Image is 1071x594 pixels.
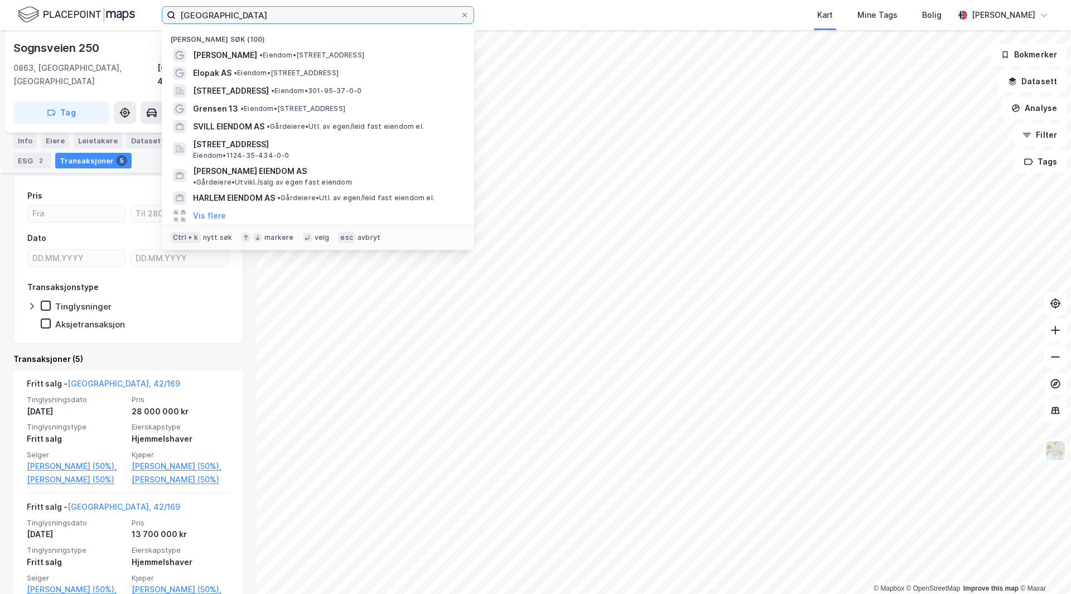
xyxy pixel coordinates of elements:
[28,250,126,267] input: DD.MM.YYYY
[132,450,230,460] span: Kjøper
[176,7,460,23] input: Søk på adresse, matrikkel, gårdeiere, leietakere eller personer
[203,233,233,242] div: nytt søk
[193,165,307,178] span: [PERSON_NAME] EIENDOM AS
[991,44,1067,66] button: Bokmerker
[193,138,461,151] span: [STREET_ADDRESS]
[193,66,231,80] span: Elopak AS
[259,51,364,60] span: Eiendom • [STREET_ADDRESS]
[131,250,229,267] input: DD.MM.YYYY
[193,209,226,223] button: Vis flere
[27,473,125,486] a: [PERSON_NAME] (50%)
[157,61,243,88] div: [GEOGRAPHIC_DATA], 42/169
[116,155,127,166] div: 5
[132,545,230,555] span: Eierskapstype
[998,70,1067,93] button: Datasett
[41,133,69,148] div: Eiere
[27,545,125,555] span: Tinglysningstype
[13,352,243,366] div: Transaksjoner (5)
[74,133,122,148] div: Leietakere
[55,301,112,312] div: Tinglysninger
[240,104,244,113] span: •
[27,281,99,294] div: Transaksjonstype
[271,86,274,95] span: •
[817,8,833,22] div: Kart
[132,528,230,541] div: 13 700 000 kr
[963,585,1019,592] a: Improve this map
[277,194,435,202] span: Gårdeiere • Utl. av egen/leid fast eiendom el.
[127,133,168,148] div: Datasett
[193,191,275,205] span: HARLEM EIENDOM AS
[1045,440,1066,461] img: Z
[27,528,125,541] div: [DATE]
[874,585,904,592] a: Mapbox
[277,194,281,202] span: •
[132,556,230,569] div: Hjemmelshaver
[27,377,180,395] div: Fritt salg -
[13,39,102,57] div: Sognsveien 250
[857,8,898,22] div: Mine Tags
[972,8,1035,22] div: [PERSON_NAME]
[132,395,230,404] span: Pris
[27,231,46,245] div: Dato
[1015,151,1067,173] button: Tags
[358,233,380,242] div: avbryt
[315,233,330,242] div: velg
[27,556,125,569] div: Fritt salg
[132,432,230,446] div: Hjemmelshaver
[193,102,238,115] span: Grensen 13
[67,379,180,388] a: [GEOGRAPHIC_DATA], 42/169
[27,460,125,473] a: [PERSON_NAME] (50%),
[234,69,237,77] span: •
[27,432,125,446] div: Fritt salg
[259,51,263,59] span: •
[132,460,230,473] a: [PERSON_NAME] (50%),
[193,178,196,186] span: •
[55,153,132,168] div: Transaksjoner
[27,395,125,404] span: Tinglysningsdato
[193,84,269,98] span: [STREET_ADDRESS]
[67,502,180,511] a: [GEOGRAPHIC_DATA], 42/169
[193,49,257,62] span: [PERSON_NAME]
[267,122,270,131] span: •
[132,518,230,528] span: Pris
[132,422,230,432] span: Eierskapstype
[27,573,125,583] span: Selger
[132,573,230,583] span: Kjøper
[27,189,42,202] div: Pris
[240,104,345,113] span: Eiendom • [STREET_ADDRESS]
[1002,97,1067,119] button: Analyse
[132,473,230,486] a: [PERSON_NAME] (50%)
[193,151,290,160] span: Eiendom • 1124-35-434-0-0
[131,205,229,222] input: Til 28000000
[193,120,264,133] span: SVILL EIENDOM AS
[906,585,961,592] a: OpenStreetMap
[18,5,135,25] img: logo.f888ab2527a4732fd821a326f86c7f29.svg
[922,8,942,22] div: Bolig
[35,155,46,166] div: 2
[234,69,339,78] span: Eiendom • [STREET_ADDRESS]
[271,86,361,95] span: Eiendom • 301-95-37-0-0
[13,102,109,124] button: Tag
[338,232,355,243] div: esc
[267,122,424,131] span: Gårdeiere • Utl. av egen/leid fast eiendom el.
[132,405,230,418] div: 28 000 000 kr
[193,178,352,187] span: Gårdeiere • Utvikl./salg av egen fast eiendom
[1013,124,1067,146] button: Filter
[1015,540,1071,594] iframe: Chat Widget
[27,405,125,418] div: [DATE]
[264,233,293,242] div: markere
[28,205,126,222] input: Fra
[27,518,125,528] span: Tinglysningsdato
[27,500,180,518] div: Fritt salg -
[13,153,51,168] div: ESG
[1015,540,1071,594] div: Kontrollprogram for chat
[13,133,37,148] div: Info
[13,61,157,88] div: 0863, [GEOGRAPHIC_DATA], [GEOGRAPHIC_DATA]
[55,319,125,330] div: Aksjetransaksjon
[171,232,201,243] div: Ctrl + k
[27,450,125,460] span: Selger
[162,26,474,46] div: [PERSON_NAME] søk (100)
[27,422,125,432] span: Tinglysningstype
